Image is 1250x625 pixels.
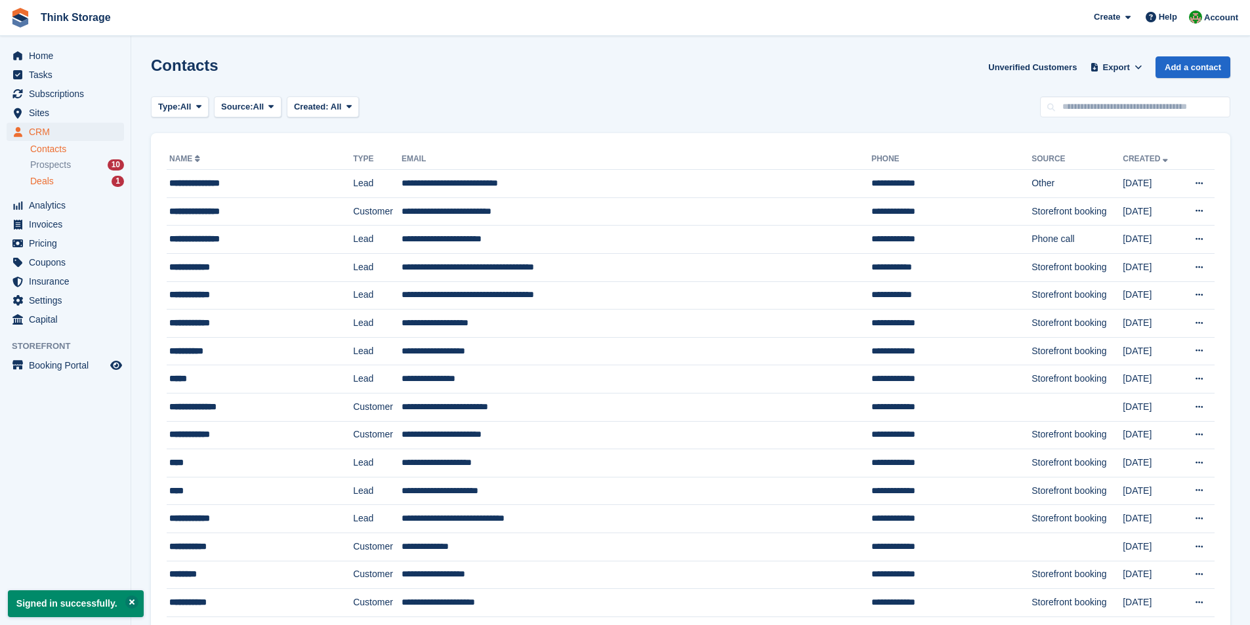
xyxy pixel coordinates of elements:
[7,104,124,122] a: menu
[1123,449,1181,477] td: [DATE]
[29,291,108,310] span: Settings
[353,281,402,310] td: Lead
[29,123,108,141] span: CRM
[353,477,402,505] td: Lead
[353,561,402,589] td: Customer
[7,215,124,233] a: menu
[983,56,1082,78] a: Unverified Customers
[1031,149,1123,170] th: Source
[29,196,108,214] span: Analytics
[871,149,1031,170] th: Phone
[7,356,124,374] a: menu
[7,272,124,291] a: menu
[29,356,108,374] span: Booking Portal
[1031,505,1123,533] td: Storefront booking
[108,357,124,373] a: Preview store
[221,100,253,113] span: Source:
[29,47,108,65] span: Home
[112,176,124,187] div: 1
[214,96,281,118] button: Source: All
[1123,281,1181,310] td: [DATE]
[1123,337,1181,365] td: [DATE]
[8,590,144,617] p: Signed in successfully.
[353,365,402,393] td: Lead
[151,56,219,74] h1: Contacts
[158,100,180,113] span: Type:
[353,393,402,421] td: Customer
[353,310,402,338] td: Lead
[353,589,402,617] td: Customer
[1031,170,1123,198] td: Other
[1031,561,1123,589] td: Storefront booking
[1189,10,1202,24] img: Sarah Mackie
[1123,170,1181,198] td: [DATE]
[1159,10,1177,24] span: Help
[1031,337,1123,365] td: Storefront booking
[29,66,108,84] span: Tasks
[29,272,108,291] span: Insurance
[1123,533,1181,561] td: [DATE]
[7,291,124,310] a: menu
[1204,11,1238,24] span: Account
[1031,253,1123,281] td: Storefront booking
[1103,61,1130,74] span: Export
[1031,477,1123,505] td: Storefront booking
[294,102,329,111] span: Created:
[353,149,402,170] th: Type
[108,159,124,171] div: 10
[7,234,124,252] a: menu
[1123,253,1181,281] td: [DATE]
[1031,281,1123,310] td: Storefront booking
[1031,226,1123,254] td: Phone call
[353,197,402,226] td: Customer
[1087,56,1145,78] button: Export
[30,143,124,155] a: Contacts
[331,102,342,111] span: All
[7,85,124,103] a: menu
[1156,56,1230,78] a: Add a contact
[7,253,124,272] a: menu
[353,421,402,449] td: Customer
[7,310,124,329] a: menu
[402,149,871,170] th: Email
[1123,561,1181,589] td: [DATE]
[7,196,124,214] a: menu
[29,253,108,272] span: Coupons
[253,100,264,113] span: All
[353,226,402,254] td: Lead
[1123,365,1181,393] td: [DATE]
[29,310,108,329] span: Capital
[1031,421,1123,449] td: Storefront booking
[35,7,116,28] a: Think Storage
[7,66,124,84] a: menu
[29,234,108,252] span: Pricing
[1123,393,1181,421] td: [DATE]
[1123,226,1181,254] td: [DATE]
[180,100,192,113] span: All
[30,175,54,188] span: Deals
[353,505,402,533] td: Lead
[151,96,209,118] button: Type: All
[1123,421,1181,449] td: [DATE]
[1123,197,1181,226] td: [DATE]
[1123,154,1171,163] a: Created
[353,337,402,365] td: Lead
[1031,365,1123,393] td: Storefront booking
[1123,589,1181,617] td: [DATE]
[353,253,402,281] td: Lead
[169,154,203,163] a: Name
[29,104,108,122] span: Sites
[1031,197,1123,226] td: Storefront booking
[1094,10,1120,24] span: Create
[1031,310,1123,338] td: Storefront booking
[30,159,71,171] span: Prospects
[7,123,124,141] a: menu
[1123,310,1181,338] td: [DATE]
[1031,589,1123,617] td: Storefront booking
[7,47,124,65] a: menu
[12,340,131,353] span: Storefront
[1123,477,1181,505] td: [DATE]
[1031,449,1123,477] td: Storefront booking
[353,533,402,561] td: Customer
[30,158,124,172] a: Prospects 10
